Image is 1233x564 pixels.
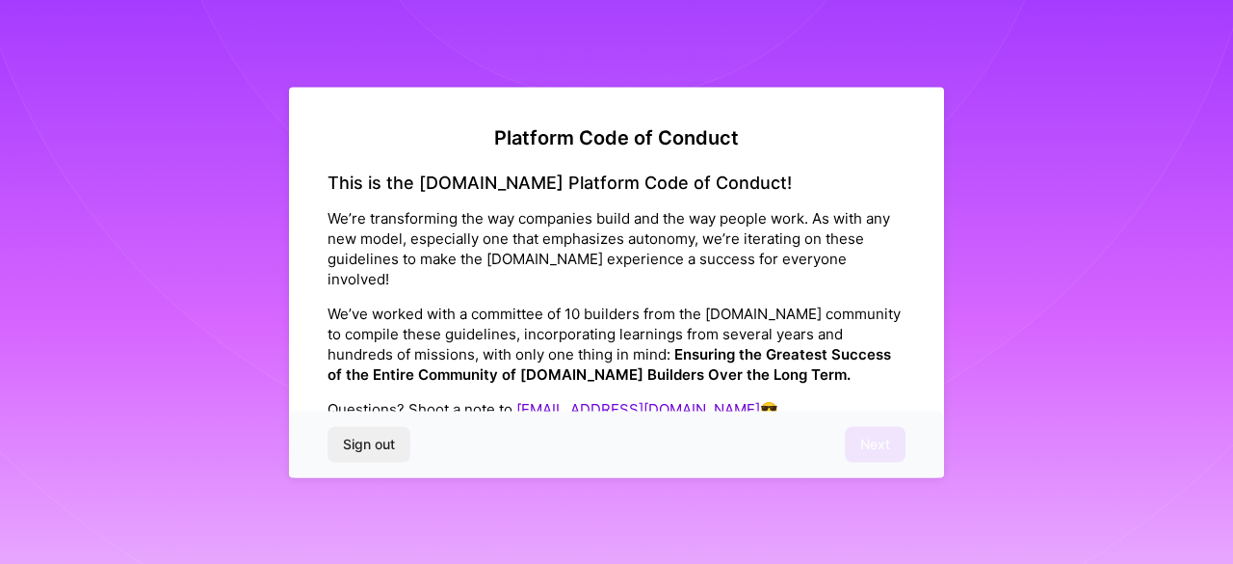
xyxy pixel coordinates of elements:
[343,435,395,454] span: Sign out
[516,400,760,418] a: [EMAIL_ADDRESS][DOMAIN_NAME]
[328,399,905,419] p: Questions? Shoot a note to 😎
[328,172,905,193] h4: This is the [DOMAIN_NAME] Platform Code of Conduct!
[328,304,905,385] p: We’ve worked with a committee of 10 builders from the [DOMAIN_NAME] community to compile these gu...
[328,427,410,462] button: Sign out
[328,345,891,384] strong: Ensuring the Greatest Success of the Entire Community of [DOMAIN_NAME] Builders Over the Long Term.
[328,208,905,289] p: We’re transforming the way companies build and the way people work. As with any new model, especi...
[328,125,905,148] h2: Platform Code of Conduct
